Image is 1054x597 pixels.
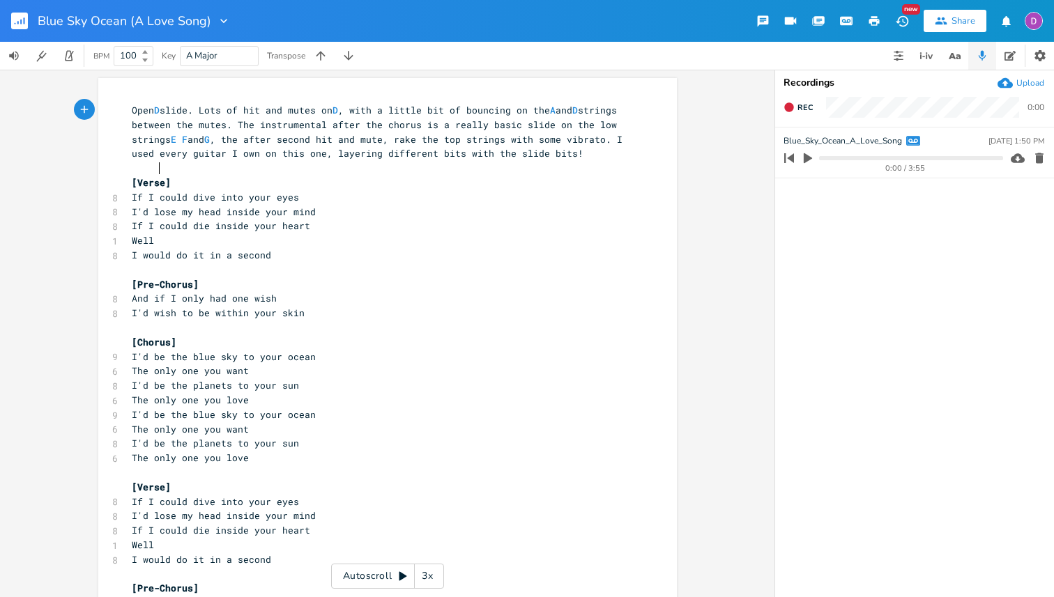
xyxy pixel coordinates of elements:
[132,437,299,449] span: I'd be the planets to your sun
[132,336,176,348] span: [Chorus]
[988,137,1044,145] div: [DATE] 1:50 PM
[1028,103,1044,111] div: 0:00
[132,104,628,160] span: Open slide. Lots of hit and mutes on , with a little bit of bouncing on the and strings between t...
[182,133,188,146] span: F
[808,164,1003,172] div: 0:00 / 3:55
[162,52,176,60] div: Key
[132,292,277,304] span: And if I only had one wish
[93,52,109,60] div: BPM
[132,408,316,421] span: I'd be the blue sky to your ocean
[415,564,440,589] div: 3x
[1016,77,1044,88] div: Upload
[550,104,556,116] span: A
[267,52,305,60] div: Transpose
[572,104,578,116] span: D
[132,394,249,406] span: The only one you love
[132,249,271,261] span: I would do it in a second
[132,481,171,493] span: [Verse]
[784,134,902,148] span: Blue_Sky_Ocean_A_Love_Song
[132,191,299,203] span: If I could dive into your eyes
[171,133,176,146] span: E
[784,78,1046,88] div: Recordings
[797,102,813,113] span: Rec
[132,219,310,232] span: If I could die inside your heart
[132,582,199,594] span: [Pre-Chorus]
[778,96,818,118] button: Rec
[924,10,986,32] button: Share
[132,234,154,247] span: Well
[331,564,444,589] div: Autoscroll
[952,15,975,27] div: Share
[132,278,199,290] span: [Pre-Chorus]
[186,49,217,62] span: A Major
[1025,12,1043,30] img: Dylan
[132,379,299,391] span: I'd be the planets to your sun
[154,104,160,116] span: D
[132,509,316,522] span: I'd lose my head inside your mind
[132,307,305,319] span: I'd wish to be within your skin
[888,8,916,33] button: New
[38,15,211,27] span: Blue Sky Ocean (A Love Song)
[132,350,316,363] span: I'd be the blue sky to your ocean
[132,206,316,218] span: I'd lose my head inside your mind
[132,451,249,464] span: The only one you love
[132,538,154,551] span: Well
[204,133,210,146] span: G
[132,524,310,536] span: If I could die inside your heart
[132,176,171,189] span: [Verse]
[333,104,338,116] span: D
[132,423,249,435] span: The only one you want
[132,364,249,377] span: The only one you want
[998,75,1044,91] button: Upload
[132,553,271,566] span: I would do it in a second
[132,495,299,508] span: If I could dive into your eyes
[902,4,920,15] div: New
